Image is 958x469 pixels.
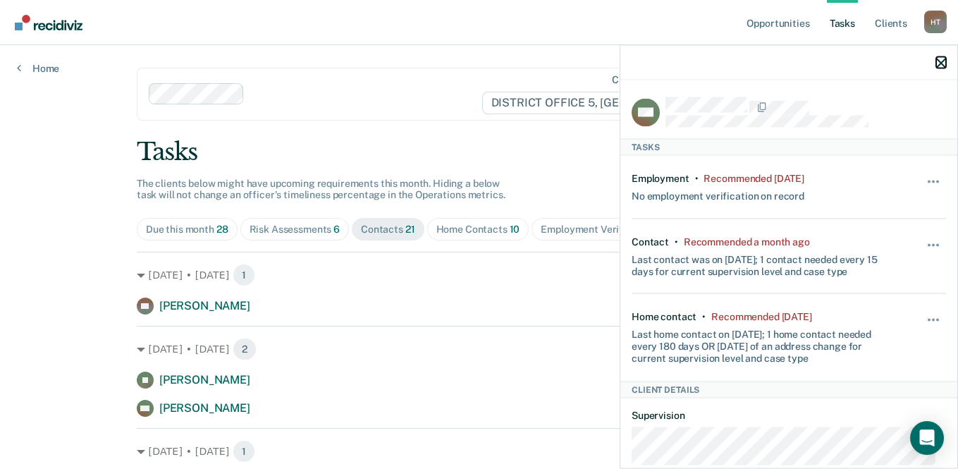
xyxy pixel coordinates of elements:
div: Due this month [146,224,228,236]
span: DISTRICT OFFICE 5, [GEOGRAPHIC_DATA] [482,92,735,114]
a: Home [17,62,59,75]
div: Recommended 17 days ago [711,311,811,323]
div: [DATE] • [DATE] [137,440,821,463]
div: Client Details [620,381,957,398]
span: The clients below might have upcoming requirements this month. Hiding a below task will not chang... [137,178,505,201]
div: Employment Verification [541,224,663,236]
dt: Supervision [632,410,946,422]
div: [DATE] • [DATE] [137,264,821,286]
div: • [675,236,678,248]
div: Tasks [620,139,957,156]
button: Profile dropdown button [924,11,947,33]
span: 21 [405,224,415,235]
div: Last home contact on [DATE]; 1 home contact needed every 180 days OR [DATE] of an address change ... [632,323,894,364]
div: Open Intercom Messenger [910,421,944,455]
span: 28 [216,224,228,235]
span: 1 [233,264,255,286]
div: • [695,173,699,185]
div: Clear supervision officers [612,74,732,86]
span: 1 [233,440,255,463]
img: Recidiviz [15,15,82,30]
div: Home Contacts [436,224,520,236]
div: Home contact [632,311,696,323]
div: No employment verification on record [632,185,804,202]
span: 10 [510,224,520,235]
div: Risk Assessments [250,224,340,236]
span: 6 [333,224,340,235]
div: Employment [632,173,689,185]
div: Recommended a month ago [684,236,810,248]
div: Contacts [361,224,415,236]
span: [PERSON_NAME] [159,373,250,386]
div: Last contact was on [DATE]; 1 contact needed every 15 days for current supervision level and case... [632,248,894,277]
span: [PERSON_NAME] [159,401,250,415]
div: Contact [632,236,669,248]
span: 2 [233,338,257,360]
div: [DATE] • [DATE] [137,338,821,360]
div: H T [924,11,947,33]
div: • [702,311,706,323]
div: Tasks [137,138,821,166]
div: Recommended 3 months ago [704,173,804,185]
span: [PERSON_NAME] [159,299,250,312]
